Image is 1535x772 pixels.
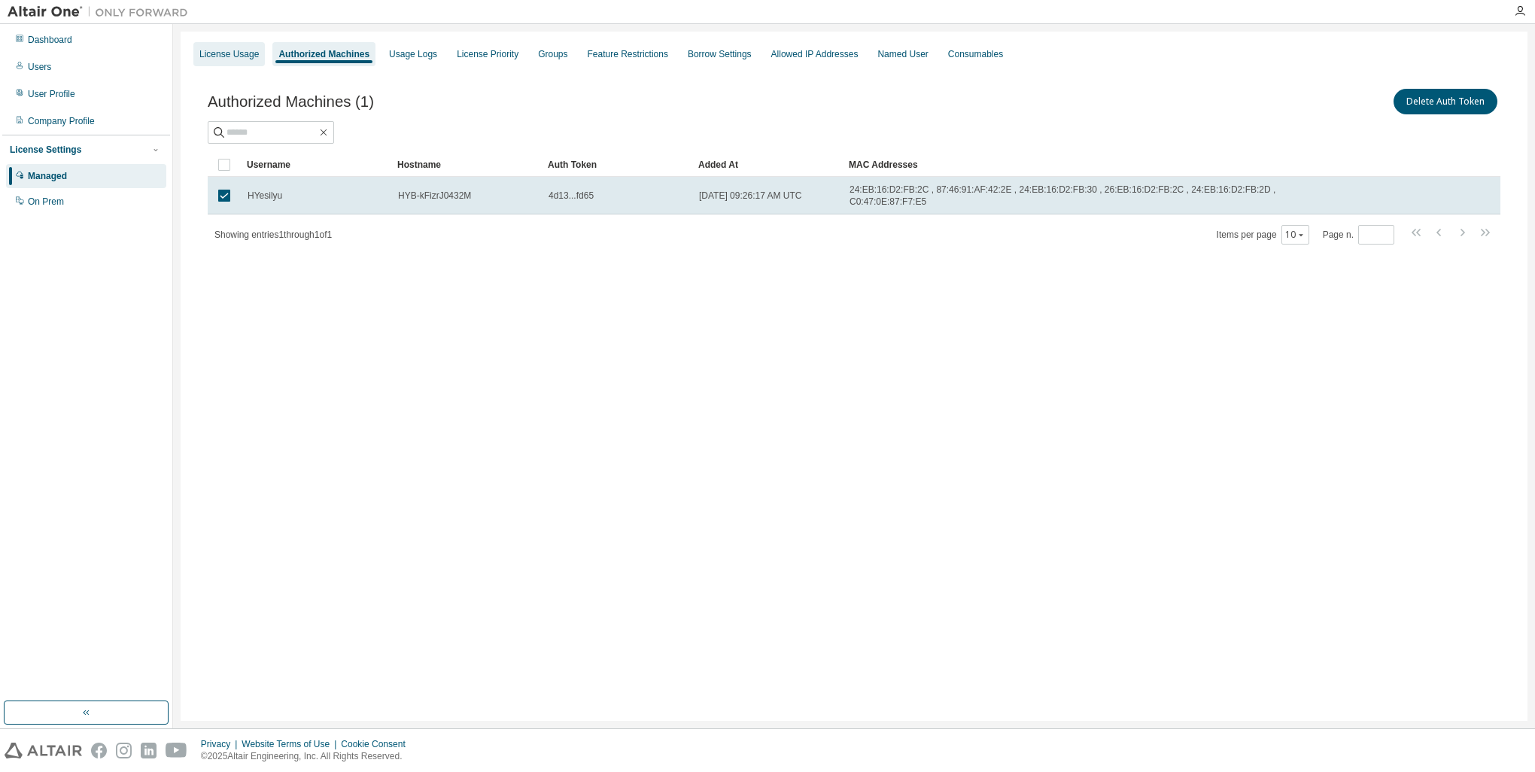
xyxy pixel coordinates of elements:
[849,153,1342,177] div: MAC Addresses
[199,48,259,60] div: License Usage
[247,153,385,177] div: Username
[166,743,187,758] img: youtube.svg
[1217,225,1309,245] span: Items per page
[242,738,341,750] div: Website Terms of Use
[116,743,132,758] img: instagram.svg
[8,5,196,20] img: Altair One
[248,190,282,202] span: HYesilyu
[214,229,332,240] span: Showing entries 1 through 1 of 1
[5,743,82,758] img: altair_logo.svg
[208,93,374,111] span: Authorized Machines (1)
[28,34,72,46] div: Dashboard
[877,48,928,60] div: Named User
[398,190,471,202] span: HYB-kFizrJ0432M
[341,738,414,750] div: Cookie Consent
[1285,229,1306,241] button: 10
[10,144,81,156] div: License Settings
[588,48,668,60] div: Feature Restrictions
[278,48,369,60] div: Authorized Machines
[699,190,802,202] span: [DATE] 09:26:17 AM UTC
[948,48,1003,60] div: Consumables
[28,61,51,73] div: Users
[688,48,752,60] div: Borrow Settings
[28,88,75,100] div: User Profile
[28,196,64,208] div: On Prem
[457,48,518,60] div: License Priority
[1394,89,1497,114] button: Delete Auth Token
[1323,225,1394,245] span: Page n.
[201,738,242,750] div: Privacy
[201,750,415,763] p: © 2025 Altair Engineering, Inc. All Rights Reserved.
[389,48,437,60] div: Usage Logs
[91,743,107,758] img: facebook.svg
[397,153,536,177] div: Hostname
[850,184,1342,208] span: 24:EB:16:D2:FB:2C , 87:46:91:AF:42:2E , 24:EB:16:D2:FB:30 , 26:EB:16:D2:FB:2C , 24:EB:16:D2:FB:2D...
[548,153,686,177] div: Auth Token
[698,153,837,177] div: Added At
[28,115,95,127] div: Company Profile
[28,170,67,182] div: Managed
[538,48,567,60] div: Groups
[141,743,157,758] img: linkedin.svg
[549,190,594,202] span: 4d13...fd65
[771,48,859,60] div: Allowed IP Addresses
